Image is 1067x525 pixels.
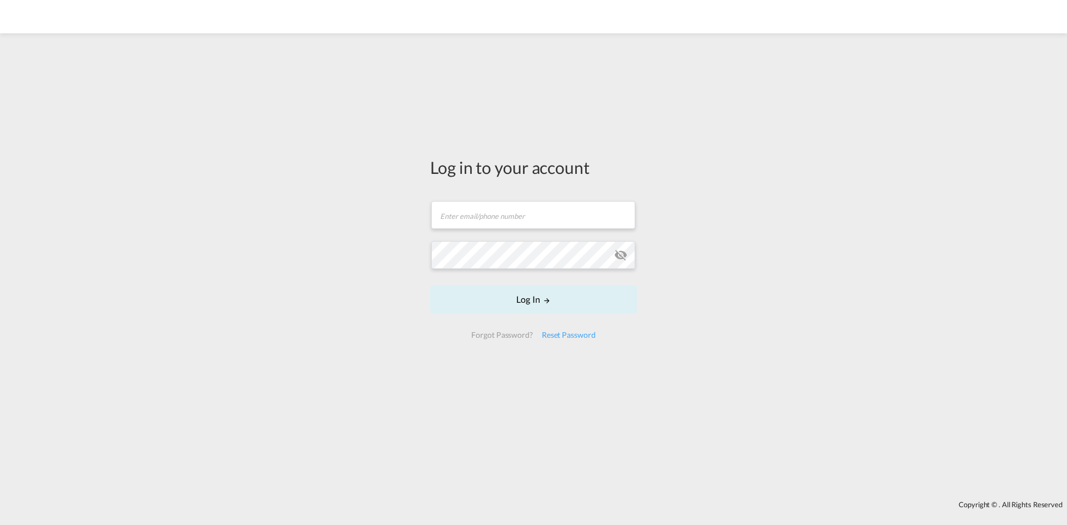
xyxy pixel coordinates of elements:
[430,156,637,179] div: Log in to your account
[431,201,635,229] input: Enter email/phone number
[430,286,637,313] button: LOGIN
[614,248,627,262] md-icon: icon-eye-off
[467,325,537,345] div: Forgot Password?
[537,325,600,345] div: Reset Password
